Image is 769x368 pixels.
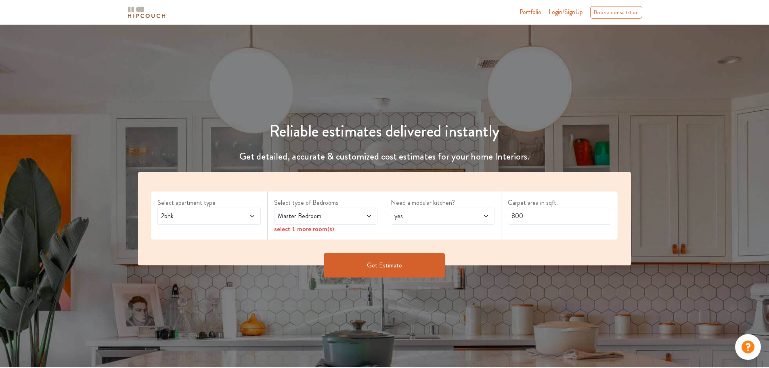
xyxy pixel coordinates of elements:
label: Carpet area in sqft. [508,198,611,208]
span: Master Bedroom [276,211,348,221]
h4: Get detailed, accurate & customized cost estimates for your home Interiors. [133,151,636,162]
span: logo-horizontal.svg [126,3,167,21]
a: Portfolio [520,7,541,17]
label: Select type of Bedrooms [274,198,377,208]
label: Select apartment type [157,198,261,208]
span: Login/SignUp [549,7,583,17]
h1: Reliable estimates delivered instantly [133,122,636,141]
img: logo-horizontal.svg [126,5,167,19]
input: Enter area sqft [508,208,611,225]
span: 2bhk [159,211,232,221]
label: Need a modular kitchen? [391,198,494,208]
button: Get Estimate [324,253,445,278]
div: Book a consultation [590,6,642,19]
span: yes [393,211,465,221]
div: select 1 more room(s) [274,225,377,233]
